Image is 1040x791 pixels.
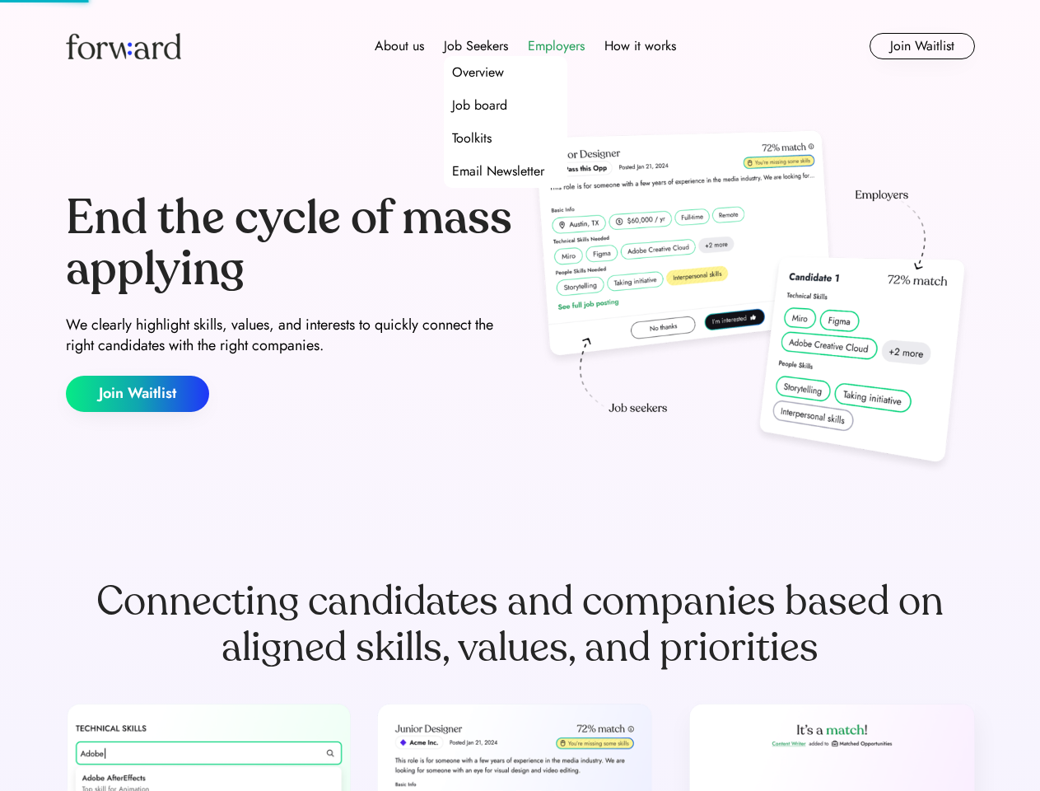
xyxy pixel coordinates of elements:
[604,36,676,56] div: How it works
[66,578,975,671] div: Connecting candidates and companies based on aligned skills, values, and priorities
[452,129,492,148] div: Toolkits
[452,96,507,115] div: Job board
[870,33,975,59] button: Join Waitlist
[66,315,514,356] div: We clearly highlight skills, values, and interests to quickly connect the right candidates with t...
[452,63,504,82] div: Overview
[444,36,508,56] div: Job Seekers
[375,36,424,56] div: About us
[528,36,585,56] div: Employers
[452,161,544,181] div: Email Newsletter
[66,376,209,412] button: Join Waitlist
[527,125,975,480] img: hero-image.png
[66,33,181,59] img: Forward logo
[66,193,514,294] div: End the cycle of mass applying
